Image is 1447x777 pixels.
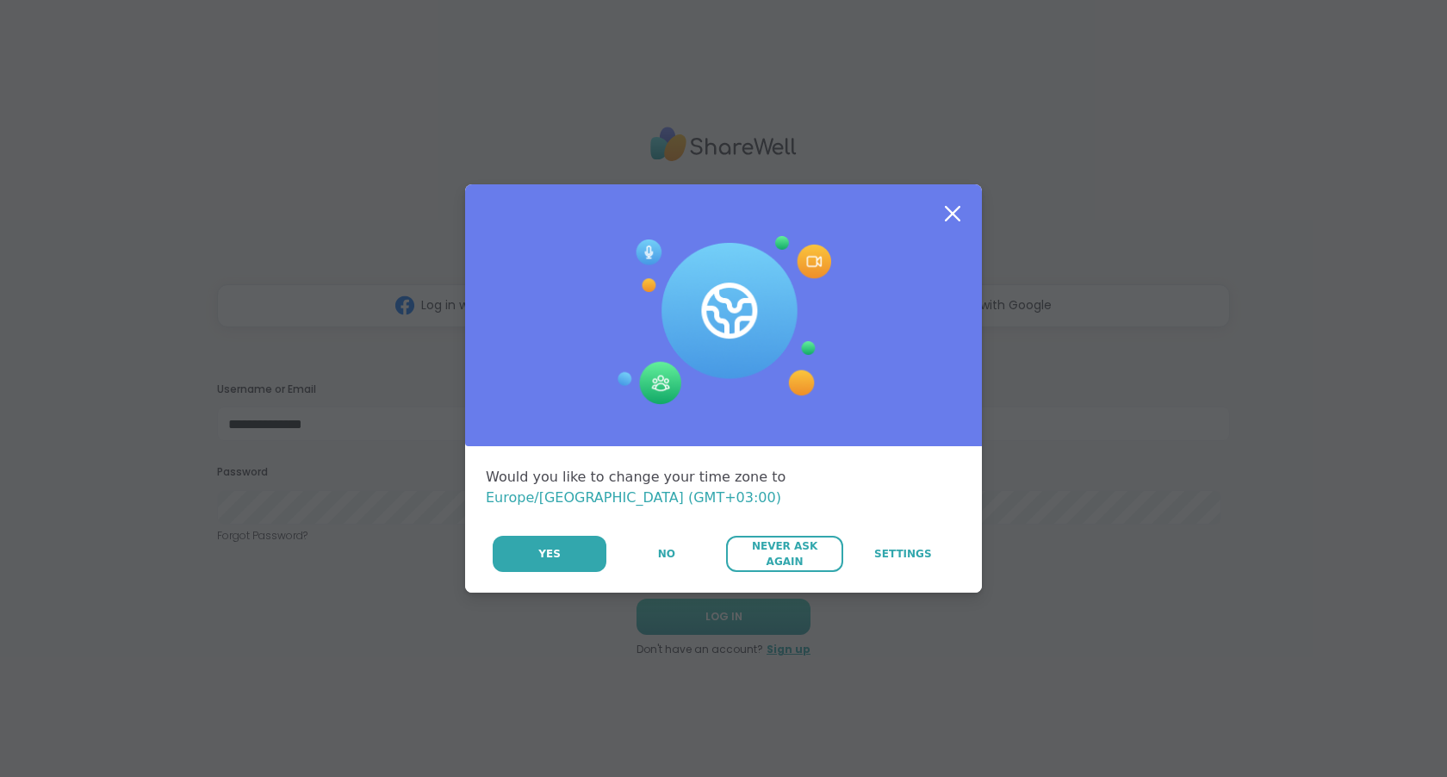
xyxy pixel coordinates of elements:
a: Settings [845,536,961,572]
div: Would you like to change your time zone to [486,467,961,508]
span: Never Ask Again [735,538,834,569]
img: Session Experience [616,236,831,405]
span: No [658,546,675,562]
button: No [608,536,724,572]
span: Europe/[GEOGRAPHIC_DATA] (GMT+03:00) [486,489,781,506]
span: Yes [538,546,561,562]
button: Yes [493,536,606,572]
button: Never Ask Again [726,536,842,572]
span: Settings [874,546,932,562]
